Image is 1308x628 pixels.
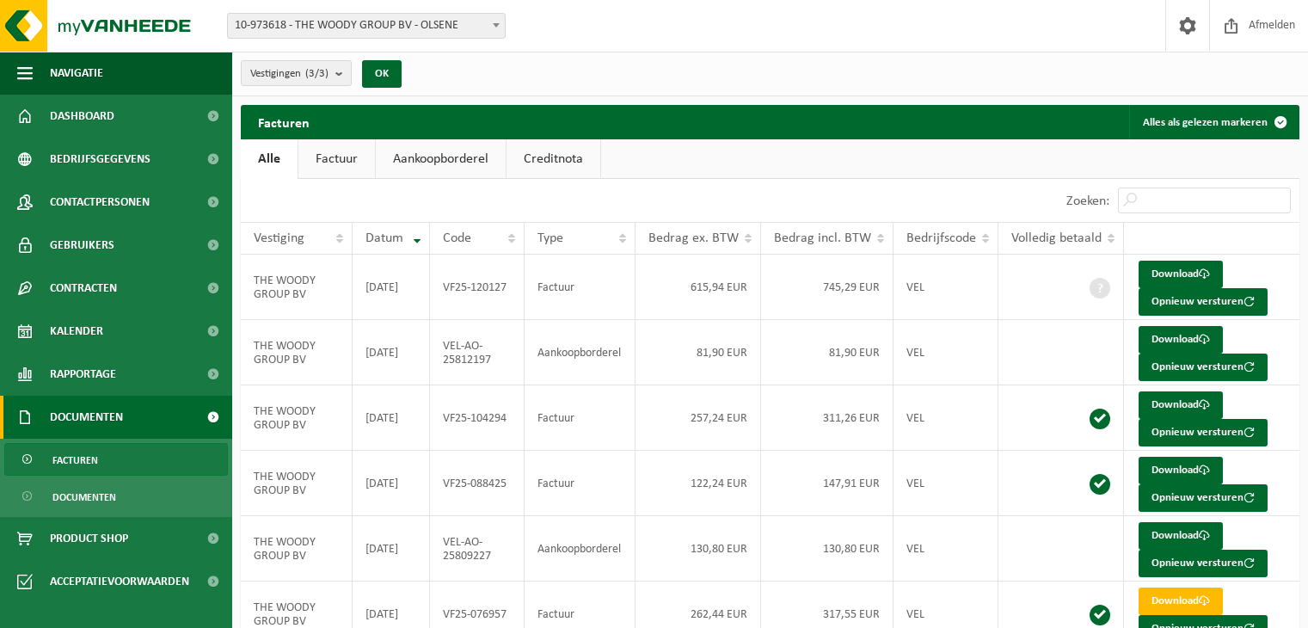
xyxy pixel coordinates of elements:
span: 10-973618 - THE WOODY GROUP BV - OLSENE [228,14,505,38]
a: Download [1139,522,1223,550]
td: 130,80 EUR [636,516,761,582]
a: Download [1139,588,1223,615]
td: 311,26 EUR [761,385,893,451]
td: [DATE] [353,385,430,451]
a: Download [1139,326,1223,354]
count: (3/3) [305,68,329,79]
a: Factuur [298,139,375,179]
a: Download [1139,261,1223,288]
button: Vestigingen(3/3) [241,60,352,86]
td: [DATE] [353,255,430,320]
td: [DATE] [353,320,430,385]
td: VEL [893,385,998,451]
span: Bedrijfscode [906,231,976,245]
a: Documenten [4,480,228,513]
span: 10-973618 - THE WOODY GROUP BV - OLSENE [227,13,506,39]
span: Documenten [50,396,123,439]
button: OK [362,60,402,88]
td: 257,24 EUR [636,385,761,451]
td: THE WOODY GROUP BV [241,385,353,451]
button: Alles als gelezen markeren [1129,105,1298,139]
td: Aankoopborderel [525,516,636,582]
button: Opnieuw versturen [1139,419,1268,446]
td: THE WOODY GROUP BV [241,255,353,320]
span: Rapportage [50,353,116,396]
span: Facturen [52,444,98,477]
td: THE WOODY GROUP BV [241,516,353,582]
span: Product Shop [50,517,128,560]
a: Creditnota [507,139,600,179]
td: Factuur [525,255,636,320]
td: THE WOODY GROUP BV [241,451,353,516]
a: Download [1139,457,1223,484]
span: Documenten [52,481,116,514]
span: Bedrag ex. BTW [648,231,739,245]
button: Opnieuw versturen [1139,484,1268,512]
td: VEL-AO-25809227 [430,516,524,582]
span: Contactpersonen [50,181,150,224]
td: Aankoopborderel [525,320,636,385]
span: Navigatie [50,52,103,95]
td: VEL [893,451,998,516]
span: Datum [365,231,403,245]
td: 81,90 EUR [636,320,761,385]
span: Vestiging [254,231,304,245]
td: VEL-AO-25812197 [430,320,524,385]
button: Opnieuw versturen [1139,288,1268,316]
td: VEL [893,255,998,320]
td: 147,91 EUR [761,451,893,516]
span: Type [537,231,563,245]
button: Opnieuw versturen [1139,550,1268,577]
h2: Facturen [241,105,327,139]
span: Vestigingen [250,61,329,87]
span: Dashboard [50,95,114,138]
td: Factuur [525,451,636,516]
a: Alle [241,139,298,179]
td: 130,80 EUR [761,516,893,582]
span: Contracten [50,267,117,310]
span: Acceptatievoorwaarden [50,560,189,603]
td: 81,90 EUR [761,320,893,385]
td: VF25-104294 [430,385,524,451]
a: Facturen [4,443,228,476]
span: Code [443,231,471,245]
td: VF25-120127 [430,255,524,320]
span: Gebruikers [50,224,114,267]
span: Bedrijfsgegevens [50,138,150,181]
span: Volledig betaald [1011,231,1102,245]
td: VF25-088425 [430,451,524,516]
span: Kalender [50,310,103,353]
td: 745,29 EUR [761,255,893,320]
td: 615,94 EUR [636,255,761,320]
a: Download [1139,391,1223,419]
label: Zoeken: [1066,194,1109,208]
td: 122,24 EUR [636,451,761,516]
button: Opnieuw versturen [1139,354,1268,381]
td: Factuur [525,385,636,451]
td: VEL [893,516,998,582]
td: THE WOODY GROUP BV [241,320,353,385]
span: Bedrag incl. BTW [774,231,871,245]
td: VEL [893,320,998,385]
td: [DATE] [353,516,430,582]
td: [DATE] [353,451,430,516]
a: Aankoopborderel [376,139,506,179]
